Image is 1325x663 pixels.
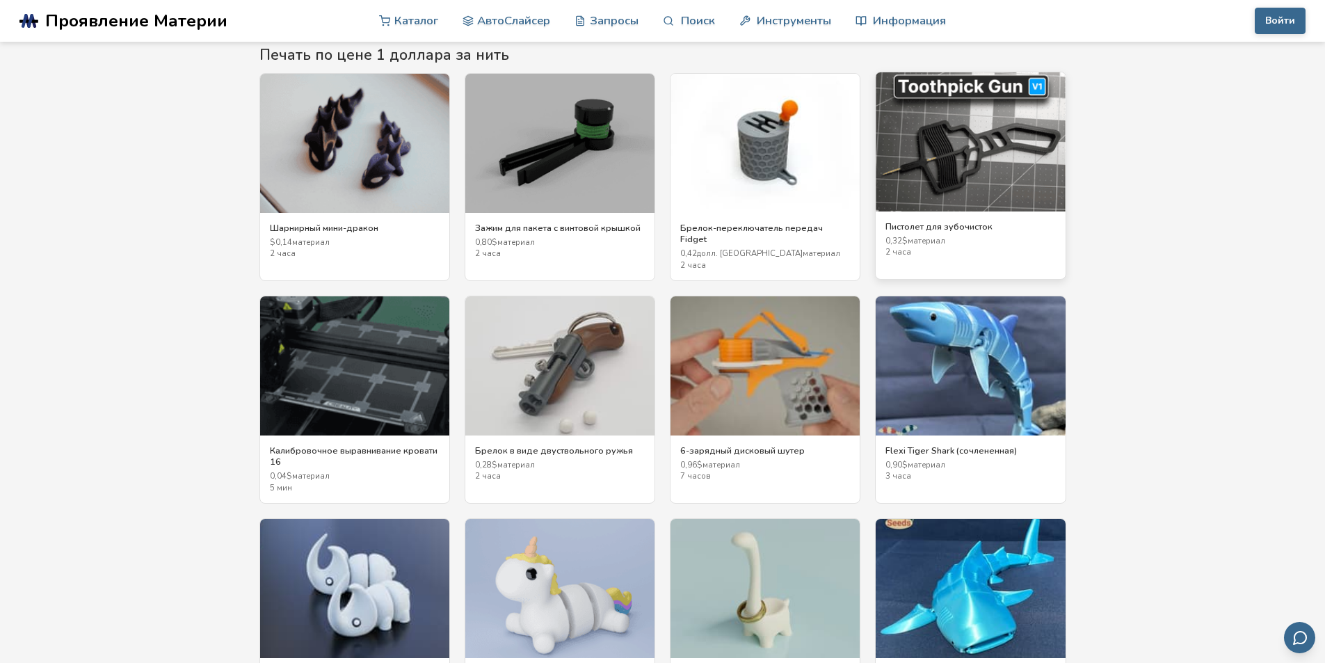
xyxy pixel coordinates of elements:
a: Flexi Tiger Shark (сочлененная)Flexi Tiger Shark (сочлененная)0,90$материал3 часа [875,296,1066,504]
img: 6-зарядный дисковый шутер [670,296,860,436]
a: Шарнирный мини-драконШарнирный мини-дракон$0,14материал2 часа [259,73,450,281]
font: материал [908,460,945,470]
a: Брелок-переключатель передач FidgetБрелок-переключатель передач Fidget0,42долл. [GEOGRAPHIC_DATA]... [670,73,860,281]
img: Держатель кольца Рингозавра [670,519,860,658]
font: 0,96 [680,460,697,470]
img: Пистолет для зубочисток [876,72,1065,211]
font: $ [697,460,702,470]
font: Запросы [590,13,639,29]
button: Войти [1255,8,1306,34]
img: Шарнирный мини-дракон [260,74,449,213]
font: материал [702,460,740,470]
font: 3 часа [885,471,911,481]
img: Стильный Flexi Rhino [260,519,449,658]
font: $ [270,237,275,248]
a: 6-зарядный дисковый шутер6-зарядный дисковый шутер0,96$материал7 часов [670,296,860,504]
font: Брелок в виде двуствольного ружья [475,445,633,456]
font: $ [287,471,292,481]
font: материал [803,248,840,259]
font: Шарнирный мини-дракон [270,222,378,234]
font: 0,04 [270,471,287,481]
font: $ [492,237,497,248]
font: материал [292,471,330,481]
font: Пистолет для зубочисток [885,221,993,232]
font: материал [497,460,535,470]
font: $ [902,236,908,246]
font: 0,14 [275,237,292,248]
font: Проявление Материи [45,9,227,33]
font: 0,80 [475,237,492,248]
font: 5 мин [270,483,292,493]
font: $ [902,460,908,470]
font: 0,32 [885,236,902,246]
font: Flexi Tiger Shark (сочлененная) [885,445,1017,456]
font: 2 часа [270,248,296,259]
font: Поиск [681,13,715,29]
font: Зажим для пакета с винтовой крышкой [475,222,641,234]
font: 6-зарядный дисковый шутер [680,445,805,456]
font: 0,90 [885,460,902,470]
a: Пистолет для зубочистокПистолет для зубочисток0,32$материал2 часа [875,72,1066,280]
img: Брелок в виде двуствольного ружья [465,296,655,436]
font: 2 часа [475,471,501,481]
font: 2 часа [885,247,911,257]
img: Калибровочное выравнивание кровати 16 [260,296,449,436]
img: Брелок-переключатель передач Fidget [670,74,860,213]
font: материал [497,237,535,248]
font: Брелок-переключатель передач Fidget [680,222,823,245]
font: АвтоСлайсер [477,13,550,29]
font: долл. [GEOGRAPHIC_DATA] [697,248,803,259]
img: Flexi Tiger Shark (сочлененная) [876,296,1065,436]
font: материал [292,237,330,248]
button: Отправить отзыв по электронной почте [1284,622,1315,653]
font: Войти [1265,14,1295,27]
font: 2 часа [475,248,501,259]
font: 0,42 [680,248,697,259]
img: Брелок-единорог шарнирный [465,519,655,658]
a: Брелок в виде двуствольного ружьяБрелок в виде двуствольного ружья0,28$материал2 часа [465,296,655,504]
font: Каталог [394,13,438,29]
font: $ [492,460,497,470]
font: 2 часа [680,260,706,271]
font: Печать по цене 1 доллара за нить [259,45,509,65]
font: Информация [873,13,946,29]
font: 7 часов [680,471,710,481]
a: Зажим для пакета с винтовой крышкойЗажим для пакета с винтовой крышкой0,80$материал2 часа [465,73,655,281]
font: Инструменты [757,13,831,29]
a: Калибровочное выравнивание кровати 16Калибровочное выравнивание кровати 160,04$материал5 мин [259,296,450,504]
font: материал [908,236,945,246]
img: Зажим для пакета с винтовой крышкой [465,74,655,213]
font: 0,28 [475,460,492,470]
img: Гибкая шарнирная фигура китовой акулы [876,519,1065,658]
font: Калибровочное выравнивание кровати 16 [270,445,437,468]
